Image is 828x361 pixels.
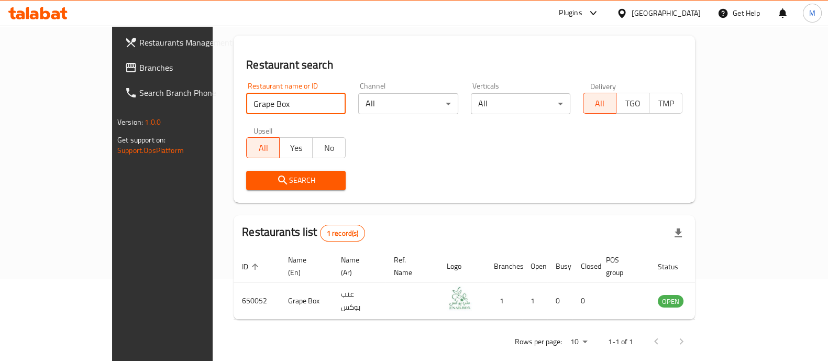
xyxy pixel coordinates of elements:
div: [GEOGRAPHIC_DATA] [632,7,701,19]
h2: Restaurants list [242,224,365,242]
div: Total records count [320,225,366,242]
div: All [358,93,458,114]
span: Name (En) [288,254,320,279]
div: Rows per page: [566,334,591,350]
td: 0 [547,282,572,320]
span: OPEN [658,296,683,308]
span: POS group [606,254,637,279]
span: Yes [284,140,308,156]
button: Yes [279,137,313,158]
span: Branches [139,61,242,74]
table: enhanced table [234,250,741,320]
th: Busy [547,250,572,282]
a: Restaurants Management [116,30,250,55]
span: TMP [654,96,678,111]
span: All [251,140,275,156]
span: M [809,7,815,19]
div: All [471,93,570,114]
span: Version: [117,115,143,129]
th: Closed [572,250,598,282]
button: No [312,137,346,158]
td: 1 [485,282,522,320]
span: Status [658,260,692,273]
span: All [588,96,612,111]
button: All [246,137,280,158]
span: Search [255,174,337,187]
td: عنب بوكس [333,282,385,320]
div: OPEN [658,295,683,308]
span: 1.0.0 [145,115,161,129]
span: 1 record(s) [321,228,365,238]
a: Search Branch Phone [116,80,250,105]
td: 1 [522,282,547,320]
span: ID [242,260,262,273]
td: 650052 [234,282,280,320]
th: Logo [438,250,485,282]
label: Upsell [253,127,273,134]
td: 0 [572,282,598,320]
span: Restaurants Management [139,36,242,49]
h2: Restaurant search [246,57,682,73]
td: Grape Box [280,282,333,320]
input: Search for restaurant name or ID.. [246,93,346,114]
div: Export file [666,221,691,246]
span: TGO [621,96,645,111]
button: All [583,93,616,114]
img: Grape Box [447,286,473,312]
span: Get support on: [117,133,165,147]
label: Delivery [590,82,616,90]
div: Plugins [559,7,582,19]
th: Open [522,250,547,282]
a: Branches [116,55,250,80]
span: Ref. Name [394,254,426,279]
span: No [317,140,341,156]
th: Branches [485,250,522,282]
button: TMP [649,93,682,114]
p: Rows per page: [515,335,562,348]
button: TGO [616,93,649,114]
span: Name (Ar) [341,254,373,279]
button: Search [246,171,346,190]
p: 1-1 of 1 [608,335,633,348]
a: Support.OpsPlatform [117,144,184,157]
span: Search Branch Phone [139,86,242,99]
